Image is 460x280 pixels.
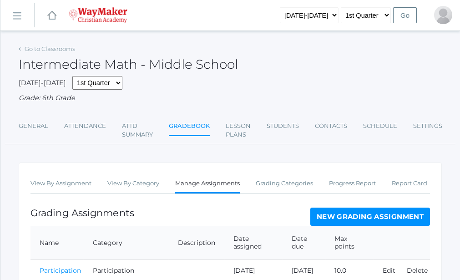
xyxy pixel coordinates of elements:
[283,226,325,260] th: Date due
[19,79,66,87] span: [DATE]-[DATE]
[325,226,374,260] th: Max points
[19,93,442,103] div: Grade: 6th Grade
[107,174,159,193] a: View By Category
[64,117,106,135] a: Attendance
[30,226,84,260] th: Name
[40,266,81,275] a: Participation
[30,208,134,218] h1: Grading Assignments
[175,174,240,194] a: Manage Assignments
[30,174,91,193] a: View By Assignment
[169,226,224,260] th: Description
[363,117,397,135] a: Schedule
[69,7,127,23] img: 4_waymaker-logo-stack-white.png
[413,117,442,135] a: Settings
[393,7,417,23] input: Go
[19,57,238,71] h2: Intermediate Math - Middle School
[267,117,299,135] a: Students
[407,266,428,275] a: Delete
[383,266,395,275] a: Edit
[256,174,313,193] a: Grading Categories
[226,117,251,144] a: Lesson Plans
[19,117,48,135] a: General
[169,117,210,137] a: Gradebook
[310,208,430,226] a: New Grading Assignment
[25,45,75,52] a: Go to Classrooms
[224,226,283,260] th: Date assigned
[329,174,376,193] a: Progress Report
[122,117,153,144] a: Attd Summary
[392,174,427,193] a: Report Card
[315,117,347,135] a: Contacts
[84,226,169,260] th: Category
[434,6,452,24] div: Bonnie Posey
